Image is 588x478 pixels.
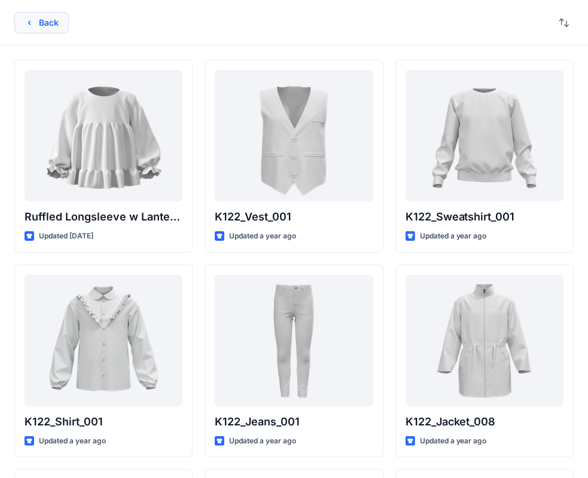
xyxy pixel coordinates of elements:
p: K122_Jacket_008 [406,413,563,430]
p: Updated a year ago [420,435,487,448]
a: Ruffled Longsleeve w Lantern Sleeve [25,70,182,201]
a: K122_Vest_001 [215,70,373,201]
p: K122_Jeans_001 [215,413,373,430]
p: Updated a year ago [229,435,296,448]
a: K122_Jeans_001 [215,275,373,406]
p: Updated a year ago [229,230,296,243]
p: K122_Shirt_001 [25,413,182,430]
a: K122_Sweatshirt_001 [406,70,563,201]
a: K122_Jacket_008 [406,275,563,406]
p: Updated a year ago [420,230,487,243]
button: Back [14,12,69,33]
p: Updated [DATE] [39,230,93,243]
a: K122_Shirt_001 [25,275,182,406]
p: Updated a year ago [39,435,106,448]
p: Ruffled Longsleeve w Lantern Sleeve [25,209,182,225]
p: K122_Vest_001 [215,209,373,225]
p: K122_Sweatshirt_001 [406,209,563,225]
